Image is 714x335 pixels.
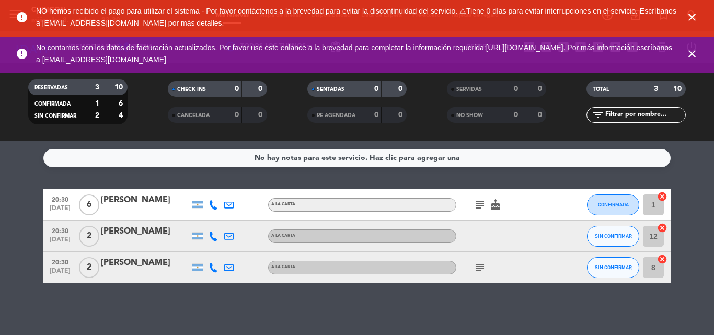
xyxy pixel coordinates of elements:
[587,257,639,278] button: SIN CONFIRMAR
[587,194,639,215] button: CONFIRMADA
[592,109,604,121] i: filter_list
[255,152,460,164] div: No hay notas para este servicio. Haz clic para agregar una
[95,112,99,119] strong: 2
[686,11,698,24] i: close
[587,226,639,247] button: SIN CONFIRMAR
[657,191,667,202] i: cancel
[258,85,264,93] strong: 0
[374,85,378,93] strong: 0
[604,109,685,121] input: Filtrar por nombre...
[16,11,28,24] i: error
[598,202,629,207] span: CONFIRMADA
[79,194,99,215] span: 6
[595,233,632,239] span: SIN CONFIRMAR
[119,100,125,107] strong: 6
[79,226,99,247] span: 2
[177,87,206,92] span: CHECK INS
[514,85,518,93] strong: 0
[34,101,71,107] span: CONFIRMADA
[514,111,518,119] strong: 0
[101,225,190,238] div: [PERSON_NAME]
[654,85,658,93] strong: 3
[673,85,684,93] strong: 10
[235,85,239,93] strong: 0
[47,224,73,236] span: 20:30
[16,48,28,60] i: error
[474,261,486,274] i: subject
[595,264,632,270] span: SIN CONFIRMAR
[489,199,502,211] i: cake
[258,111,264,119] strong: 0
[101,193,190,207] div: [PERSON_NAME]
[47,193,73,205] span: 20:30
[486,43,563,52] a: [URL][DOMAIN_NAME]
[538,85,544,93] strong: 0
[271,202,295,206] span: A LA CARTA
[398,111,405,119] strong: 0
[657,254,667,264] i: cancel
[101,256,190,270] div: [PERSON_NAME]
[114,84,125,91] strong: 10
[456,113,483,118] span: NO SHOW
[474,199,486,211] i: subject
[271,265,295,269] span: A LA CARTA
[34,85,68,90] span: RESERVADAS
[36,43,672,64] a: . Por más información escríbanos a [EMAIL_ADDRESS][DOMAIN_NAME]
[456,87,482,92] span: SERVIDAS
[47,205,73,217] span: [DATE]
[657,223,667,233] i: cancel
[317,113,355,118] span: RE AGENDADA
[119,112,125,119] strong: 4
[95,84,99,91] strong: 3
[36,7,676,27] span: NO hemos recibido el pago para utilizar el sistema - Por favor contáctenos a la brevedad para evi...
[47,268,73,280] span: [DATE]
[593,87,609,92] span: TOTAL
[95,100,99,107] strong: 1
[317,87,344,92] span: SENTADAS
[79,257,99,278] span: 2
[36,43,672,64] span: No contamos con los datos de facturación actualizados. Por favor use este enlance a la brevedad p...
[271,234,295,238] span: A LA CARTA
[538,111,544,119] strong: 0
[235,111,239,119] strong: 0
[34,113,76,119] span: SIN CONFIRMAR
[177,113,210,118] span: CANCELADA
[47,236,73,248] span: [DATE]
[374,111,378,119] strong: 0
[47,256,73,268] span: 20:30
[686,48,698,60] i: close
[398,85,405,93] strong: 0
